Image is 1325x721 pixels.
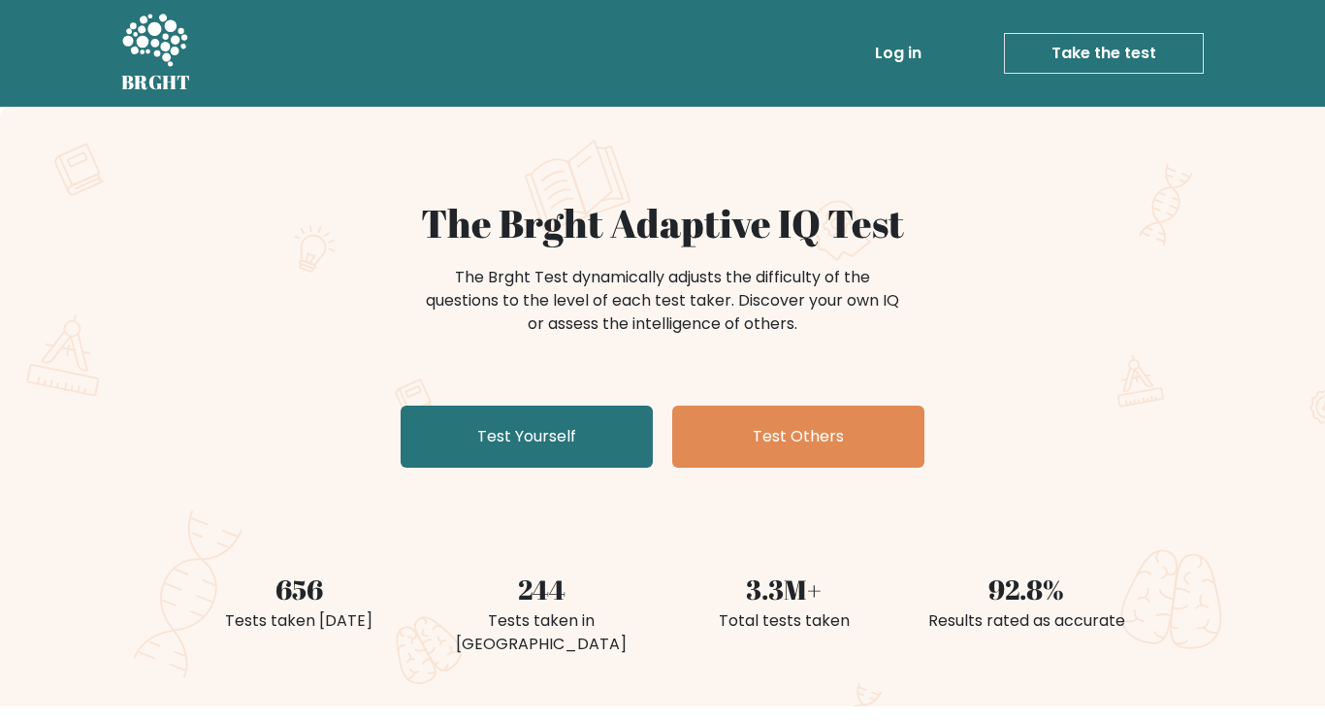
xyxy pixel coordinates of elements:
a: Take the test [1004,33,1204,74]
div: 3.3M+ [674,569,893,609]
a: Log in [867,34,929,73]
div: 92.8% [917,569,1136,609]
div: Tests taken in [GEOGRAPHIC_DATA] [432,609,651,656]
div: Total tests taken [674,609,893,633]
a: BRGHT [121,8,191,99]
div: Results rated as accurate [917,609,1136,633]
div: Tests taken [DATE] [189,609,408,633]
a: Test Others [672,406,924,468]
h5: BRGHT [121,71,191,94]
div: 656 [189,569,408,609]
h1: The Brght Adaptive IQ Test [189,200,1136,246]
a: Test Yourself [401,406,653,468]
div: The Brght Test dynamically adjusts the difficulty of the questions to the level of each test take... [420,266,905,336]
div: 244 [432,569,651,609]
